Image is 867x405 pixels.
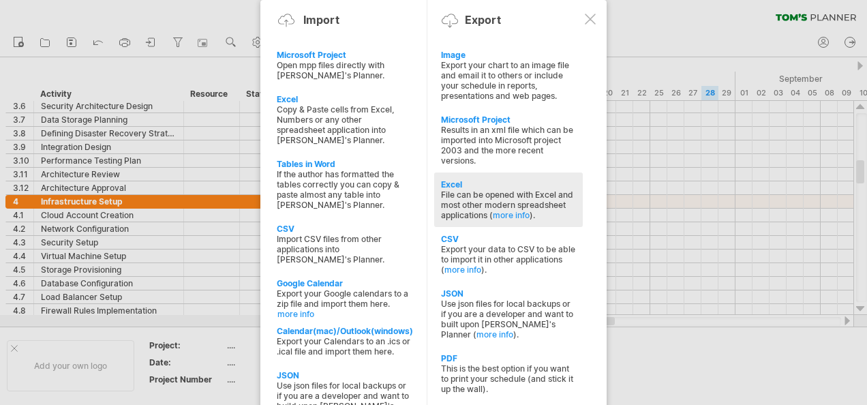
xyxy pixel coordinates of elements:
[277,94,412,104] div: Excel
[441,363,576,394] div: This is the best option if you want to print your schedule (and stick it up the wall).
[476,329,513,340] a: more info
[441,115,576,125] div: Microsoft Project
[493,210,530,220] a: more info
[465,13,501,27] div: Export
[441,190,576,220] div: File can be opened with Excel and most other modern spreadsheet applications ( ).
[277,159,412,169] div: Tables in Word
[444,265,481,275] a: more info
[441,125,576,166] div: Results in an xml file which can be imported into Microsoft project 2003 and the more recent vers...
[441,179,576,190] div: Excel
[441,288,576,299] div: JSON
[441,50,576,60] div: Image
[441,353,576,363] div: PDF
[277,169,412,210] div: If the author has formatted the tables correctly you can copy & paste almost any table into [PERS...
[441,60,576,101] div: Export your chart to an image file and email it to others or include your schedule in reports, pr...
[303,13,339,27] div: Import
[277,104,412,145] div: Copy & Paste cells from Excel, Numbers or any other spreadsheet application into [PERSON_NAME]'s ...
[441,299,576,340] div: Use json files for local backups or if you are a developer and want to built upon [PERSON_NAME]'s...
[441,234,576,244] div: CSV
[277,309,412,319] a: more info
[441,244,576,275] div: Export your data to CSV to be able to import it in other applications ( ).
